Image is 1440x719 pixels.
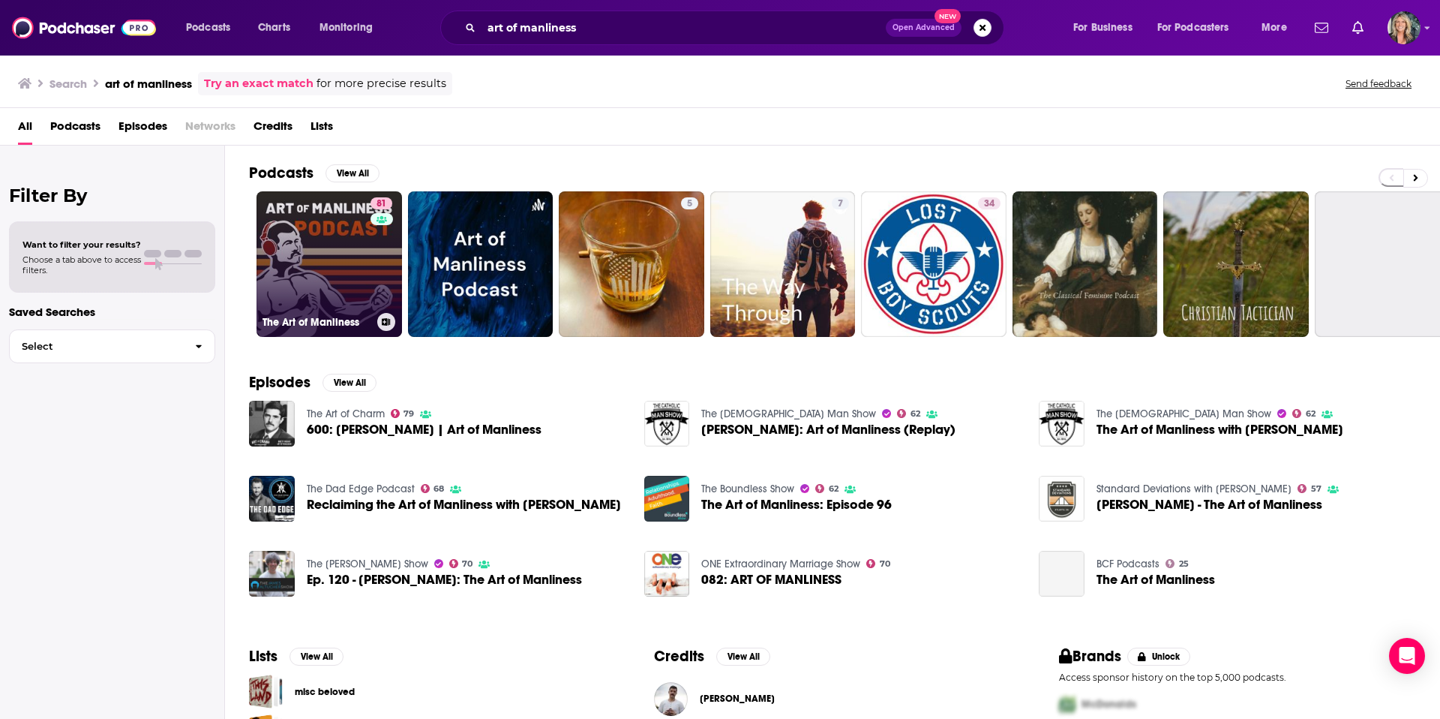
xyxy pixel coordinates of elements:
a: 082: ART OF MANLINESS [701,573,841,586]
button: View All [322,374,376,392]
span: For Business [1073,17,1132,38]
span: [PERSON_NAME]: Art of Manliness (Replay) [701,423,955,436]
span: Open Advanced [892,24,955,32]
a: Show notifications dropdown [1309,15,1334,41]
h2: Lists [249,647,277,666]
button: View All [716,648,770,666]
span: 62 [829,486,838,492]
a: Episodes [118,114,167,145]
a: 25 [1165,559,1189,568]
img: Ep. 120 - Brett McKay: The Art of Manliness [249,551,295,597]
a: All [18,114,32,145]
span: New [934,9,961,23]
h2: Brands [1059,647,1121,666]
img: Reclaiming the Art of Manliness with Brett McKay [249,476,295,522]
span: 68 [433,486,444,492]
a: The James Altucher Show [307,558,428,570]
img: Podchaser - Follow, Share and Rate Podcasts [12,14,156,42]
button: Open AdvancedNew [886,19,961,37]
h2: Podcasts [249,164,313,182]
button: open menu [309,16,392,40]
span: [PERSON_NAME] - The Art of Manliness [1096,498,1322,511]
button: View All [325,164,379,182]
span: 25 [1179,561,1189,567]
span: 62 [1306,411,1315,417]
h3: art of manliness [105,77,192,91]
span: 34 [984,197,994,212]
a: The Art of Manliness [1096,573,1215,586]
a: misc beloved [249,675,283,708]
span: Lists [310,114,333,145]
a: The Art of Manliness: Episode 96 [644,476,690,522]
span: For Podcasters [1157,17,1229,38]
button: Send feedback [1341,77,1416,90]
a: 7 [832,197,849,209]
a: Charts [248,16,299,40]
h2: Credits [654,647,704,666]
a: Reclaiming the Art of Manliness with Brett McKay [307,498,621,511]
a: 5 [559,191,704,337]
a: Podcasts [50,114,100,145]
a: 68 [421,484,445,493]
a: Show notifications dropdown [1346,15,1369,41]
button: Select [9,329,215,363]
span: Charts [258,17,290,38]
span: 79 [403,411,414,417]
span: Ep. 120 - [PERSON_NAME]: The Art of Manliness [307,573,582,586]
a: BCF Podcasts [1096,558,1159,570]
img: Brett McKay - The Art of Manliness [1039,476,1084,522]
a: The Catholic Man Show [701,408,876,420]
span: More [1261,17,1287,38]
a: 7 [710,191,856,337]
span: Want to filter your results? [22,239,141,250]
span: Monitoring [319,17,373,38]
h3: Search [49,77,87,91]
span: Credits [253,114,292,145]
span: Logged in as lisa.beech [1387,11,1420,44]
a: ListsView All [249,647,343,666]
span: Select [10,341,183,351]
a: PodcastsView All [249,164,379,182]
p: Access sponsor history on the top 5,000 podcasts. [1059,672,1416,683]
a: 600: Brett McKay | Art of Manliness [249,401,295,447]
a: The Art of Manliness [1039,551,1084,597]
a: Ep. 120 - Brett McKay: The Art of Manliness [307,573,582,586]
a: Brett McKay: Art of Manliness (Replay) [701,423,955,436]
button: open menu [1147,16,1251,40]
button: View All [289,648,343,666]
a: 62 [897,409,920,418]
a: The Art of Manliness with Brett McKay [1039,401,1084,447]
span: 7 [838,197,843,212]
a: The Art of Manliness: Episode 96 [701,498,892,511]
a: Standard Deviations with Dr. Daniel Crosby [1096,483,1291,495]
span: 600: [PERSON_NAME] | Art of Manliness [307,423,541,436]
span: for more precise results [316,75,446,92]
span: The Art of Manliness with [PERSON_NAME] [1096,423,1343,436]
span: 62 [910,411,920,417]
a: 5 [681,197,698,209]
a: The Catholic Man Show [1096,408,1271,420]
a: 082: ART OF MANLINESS [644,551,690,597]
button: open menu [1063,16,1151,40]
span: 5 [687,197,692,212]
button: Show profile menu [1387,11,1420,44]
a: 62 [815,484,838,493]
a: 34 [978,197,1000,209]
a: 34 [861,191,1006,337]
img: Brett McKay: Art of Manliness (Replay) [644,401,690,447]
div: Open Intercom Messenger [1389,638,1425,674]
h2: Filter By [9,185,215,206]
a: The Dad Edge Podcast [307,483,415,495]
span: 70 [462,561,472,567]
img: User Profile [1387,11,1420,44]
span: [PERSON_NAME] [700,693,775,705]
